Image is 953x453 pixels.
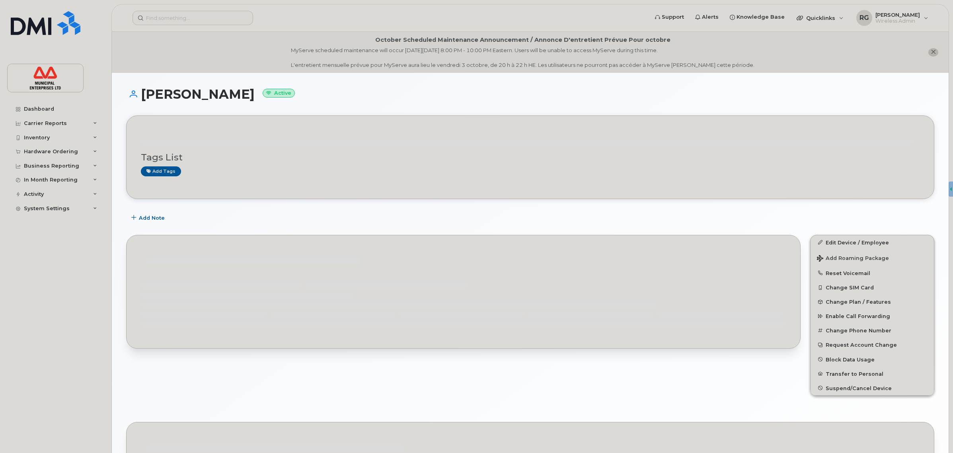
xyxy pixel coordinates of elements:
[811,235,934,250] a: Edit Device / Employee
[811,266,934,280] button: Reset Voicemail
[826,313,890,319] span: Enable Call Forwarding
[291,47,754,69] div: MyServe scheduled maintenance will occur [DATE][DATE] 8:00 PM - 10:00 PM Eastern. Users will be u...
[139,214,165,222] span: Add Note
[126,87,934,101] h1: [PERSON_NAME]
[263,89,295,98] small: Active
[375,36,670,44] div: October Scheduled Maintenance Announcement / Annonce D'entretient Prévue Pour octobre
[811,280,934,295] button: Change SIM Card
[826,299,891,305] span: Change Plan / Features
[126,211,172,225] button: Add Note
[811,323,934,338] button: Change Phone Number
[141,166,181,176] a: Add tags
[811,295,934,309] button: Change Plan / Features
[928,48,938,57] button: close notification
[811,381,934,395] button: Suspend/Cancel Device
[826,385,892,391] span: Suspend/Cancel Device
[817,255,889,263] span: Add Roaming Package
[811,250,934,266] button: Add Roaming Package
[811,338,934,352] button: Request Account Change
[811,309,934,323] button: Enable Call Forwarding
[141,152,920,162] h3: Tags List
[811,367,934,381] button: Transfer to Personal
[811,352,934,367] button: Block Data Usage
